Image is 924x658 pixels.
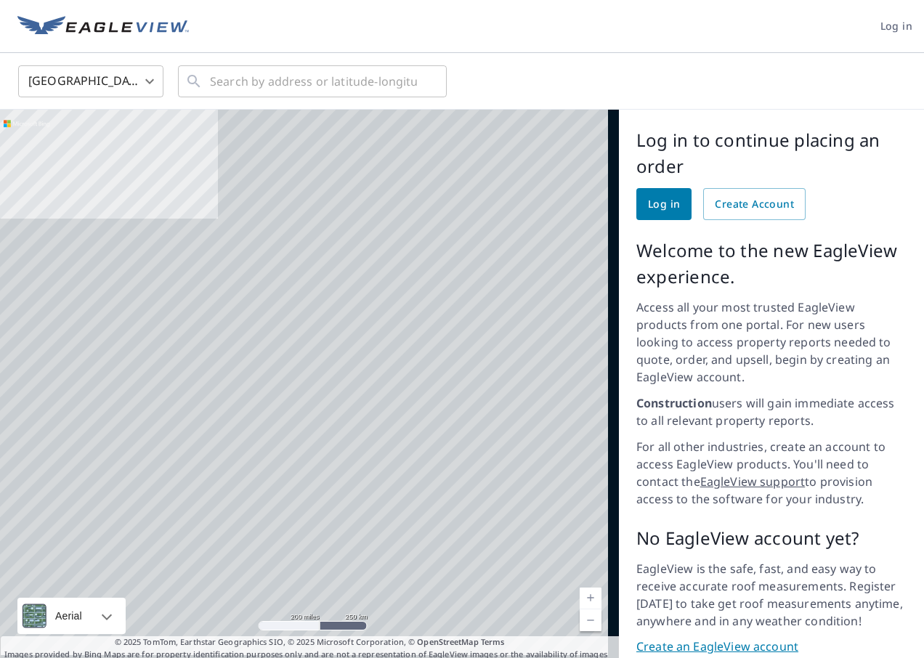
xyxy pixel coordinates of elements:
[703,188,806,220] a: Create Account
[17,16,189,38] img: EV Logo
[51,598,86,634] div: Aerial
[636,525,907,551] p: No EagleView account yet?
[18,61,163,102] div: [GEOGRAPHIC_DATA]
[17,598,126,634] div: Aerial
[715,195,794,214] span: Create Account
[636,237,907,290] p: Welcome to the new EagleView experience.
[210,61,417,102] input: Search by address or latitude-longitude
[636,560,907,630] p: EagleView is the safe, fast, and easy way to receive accurate roof measurements. Register [DATE] ...
[636,394,907,429] p: users will gain immediate access to all relevant property reports.
[648,195,680,214] span: Log in
[580,609,601,631] a: Current Level 5, Zoom Out
[636,395,712,411] strong: Construction
[580,588,601,609] a: Current Level 5, Zoom In
[636,127,907,179] p: Log in to continue placing an order
[636,638,907,655] a: Create an EagleView account
[636,298,907,386] p: Access all your most trusted EagleView products from one portal. For new users looking to access ...
[417,636,478,647] a: OpenStreetMap
[636,438,907,508] p: For all other industries, create an account to access EagleView products. You'll need to contact ...
[636,188,692,220] a: Log in
[880,17,912,36] span: Log in
[115,636,505,649] span: © 2025 TomTom, Earthstar Geographics SIO, © 2025 Microsoft Corporation, ©
[481,636,505,647] a: Terms
[700,474,806,490] a: EagleView support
